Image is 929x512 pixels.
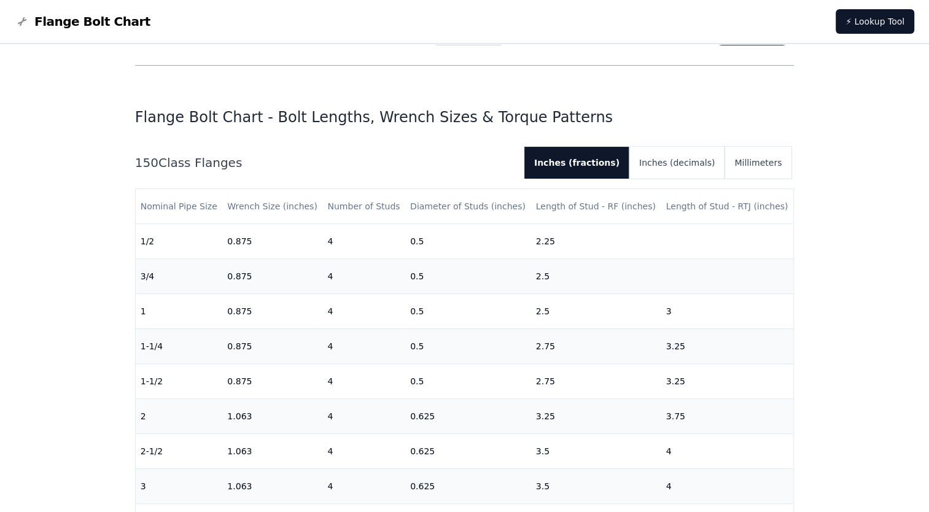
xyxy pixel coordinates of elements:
td: 1/2 [136,224,223,259]
td: 0.875 [222,224,322,259]
td: 1 [136,294,223,329]
td: 2.75 [531,329,661,364]
td: 0.5 [405,364,531,399]
td: 4 [322,294,405,329]
td: 3/4 [136,259,223,294]
td: 2.75 [531,364,661,399]
td: 2.5 [531,294,661,329]
td: 1-1/2 [136,364,223,399]
td: 4 [322,259,405,294]
td: 0.875 [222,294,322,329]
button: Millimeters [725,147,791,179]
td: 0.875 [222,364,322,399]
td: 0.875 [222,259,322,294]
h1: Flange Bolt Chart - Bolt Lengths, Wrench Sizes & Torque Patterns [135,107,795,127]
th: Nominal Pipe Size [136,189,223,224]
h2: 150 Class Flanges [135,154,515,171]
td: 1-1/4 [136,329,223,364]
td: 1.063 [222,399,322,434]
td: 0.875 [222,329,322,364]
td: 2.25 [531,224,661,259]
td: 0.625 [405,434,531,469]
a: ⚡ Lookup Tool [836,9,914,34]
th: Length of Stud - RF (inches) [531,189,661,224]
td: 3 [136,469,223,504]
td: 4 [322,224,405,259]
td: 3.25 [661,329,794,364]
td: 3.5 [531,434,661,469]
button: Inches (decimals) [629,147,725,179]
td: 4 [322,434,405,469]
button: Inches (fractions) [524,147,629,179]
td: 4 [322,469,405,504]
td: 1.063 [222,434,322,469]
td: 3.75 [661,399,794,434]
th: Length of Stud - RTJ (inches) [661,189,794,224]
th: Wrench Size (inches) [222,189,322,224]
img: Flange Bolt Chart Logo [15,14,29,29]
td: 4 [322,399,405,434]
th: Diameter of Studs (inches) [405,189,531,224]
td: 4 [322,329,405,364]
span: Flange Bolt Chart [34,13,150,30]
td: 3 [661,294,794,329]
td: 0.5 [405,259,531,294]
td: 2-1/2 [136,434,223,469]
td: 0.5 [405,224,531,259]
td: 3.25 [661,364,794,399]
td: 0.5 [405,329,531,364]
td: 4 [661,434,794,469]
td: 3.5 [531,469,661,504]
td: 4 [322,364,405,399]
td: 3.25 [531,399,661,434]
td: 2.5 [531,259,661,294]
td: 0.625 [405,469,531,504]
td: 2 [136,399,223,434]
td: 0.5 [405,294,531,329]
td: 1.063 [222,469,322,504]
td: 0.625 [405,399,531,434]
th: Number of Studs [322,189,405,224]
a: Flange Bolt Chart LogoFlange Bolt Chart [15,13,150,30]
td: 4 [661,469,794,504]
